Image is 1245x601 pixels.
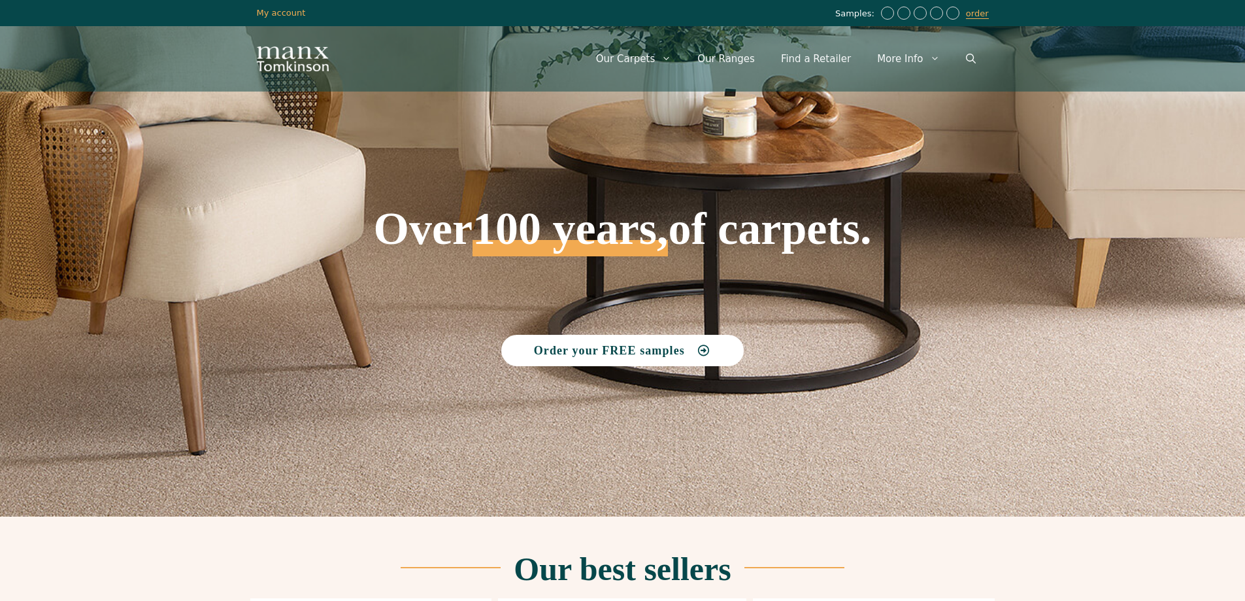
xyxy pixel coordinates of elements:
[257,8,306,18] a: My account
[953,39,989,78] a: Open Search Bar
[583,39,685,78] a: Our Carpets
[583,39,989,78] nav: Primary
[514,553,731,585] h2: Our best sellers
[501,335,744,366] a: Order your FREE samples
[257,111,989,256] h1: Over of carpets.
[864,39,952,78] a: More Info
[534,345,685,356] span: Order your FREE samples
[835,9,878,20] span: Samples:
[473,217,668,256] span: 100 years,
[966,9,989,19] a: order
[768,39,864,78] a: Find a Retailer
[257,46,329,71] img: Manx Tomkinson
[684,39,768,78] a: Our Ranges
